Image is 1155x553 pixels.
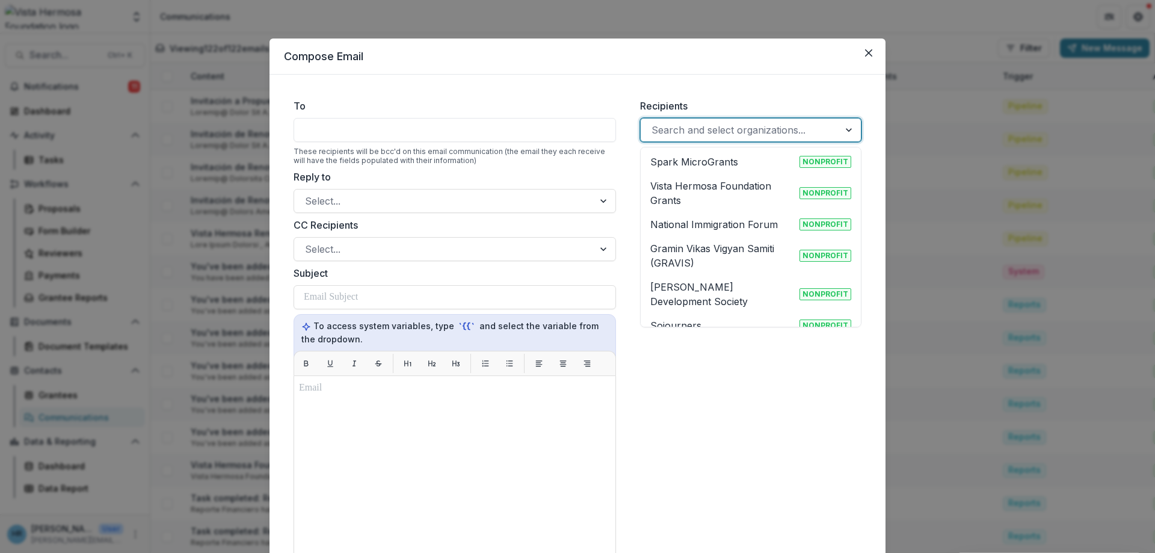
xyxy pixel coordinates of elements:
button: H1 [398,354,417,373]
span: Nonprofit [799,320,851,332]
label: Recipients [640,99,854,113]
label: Reply to [294,170,609,184]
p: To access system variables, type and select the variable from the dropdown. [301,320,608,345]
label: CC Recipients [294,218,609,232]
header: Compose Email [269,39,885,75]
span: Nonprofit [799,218,851,230]
div: These recipients will be bcc'd on this email communication (the email they each receive will have... [294,147,616,165]
code: `{{` [457,320,477,333]
span: Nonprofit [799,156,851,168]
label: To [294,99,609,113]
button: List [476,354,495,373]
p: Spark MicroGrants [650,155,738,169]
p: National Immigration Forum [650,217,778,232]
button: Underline [321,354,340,373]
label: Subject [294,266,609,280]
span: Nonprofit [799,288,851,300]
p: Sojourners [650,318,701,333]
span: Nonprofit [799,187,851,199]
button: Strikethrough [369,354,388,373]
span: Nonprofit [799,250,851,262]
button: Bold [297,354,316,373]
button: List [500,354,519,373]
button: Italic [345,354,364,373]
p: Vista Hermosa Foundation Grants [650,179,795,208]
button: Align left [529,354,549,373]
button: Close [859,43,878,63]
button: Align center [553,354,573,373]
button: Align right [577,354,597,373]
button: H2 [422,354,442,373]
p: [PERSON_NAME] Development Society [650,280,795,309]
p: Gramin Vikas Vigyan Samiti (GRAVIS) [650,241,795,270]
button: H3 [446,354,466,373]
